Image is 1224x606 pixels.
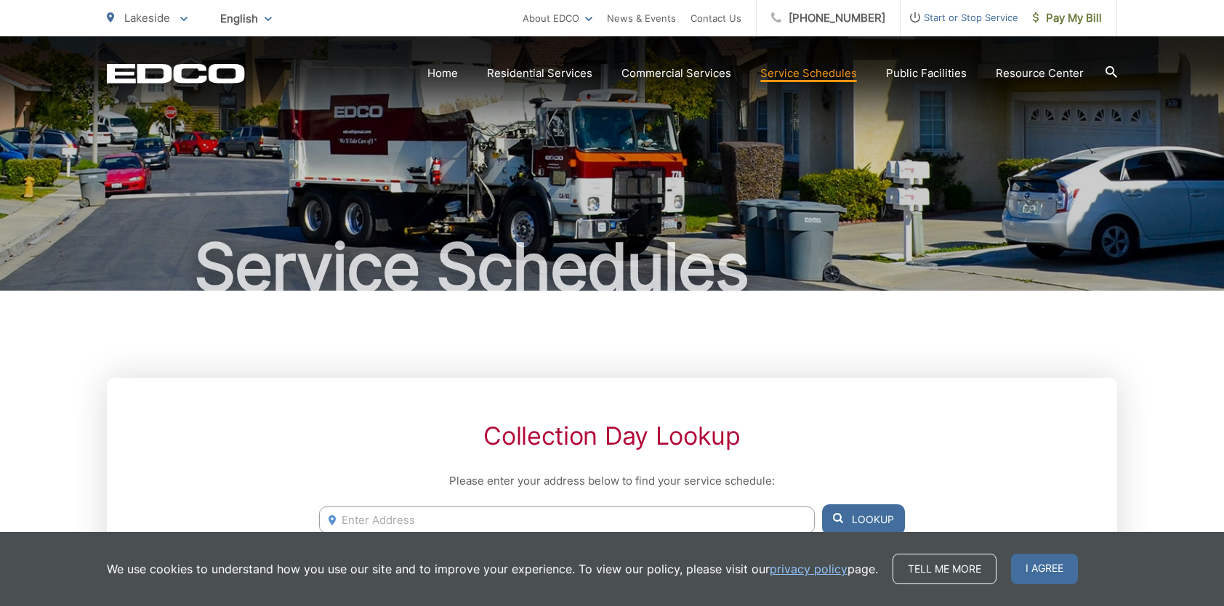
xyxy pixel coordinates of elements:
p: Please enter your address below to find your service schedule: [319,472,905,490]
a: privacy policy [770,560,847,578]
button: Lookup [822,504,905,535]
a: Resource Center [996,65,1084,82]
a: Contact Us [690,9,741,27]
span: I agree [1011,554,1078,584]
a: Commercial Services [621,65,731,82]
p: We use cookies to understand how you use our site and to improve your experience. To view our pol... [107,560,878,578]
span: Lakeside [124,11,170,25]
input: Enter Address [319,506,815,533]
a: About EDCO [523,9,592,27]
a: Tell me more [893,554,996,584]
a: EDCD logo. Return to the homepage. [107,63,245,84]
a: Home [427,65,458,82]
span: Pay My Bill [1033,9,1102,27]
a: News & Events [607,9,676,27]
a: Residential Services [487,65,592,82]
h1: Service Schedules [107,231,1117,304]
a: Public Facilities [886,65,967,82]
span: English [209,6,283,31]
a: Service Schedules [760,65,857,82]
h2: Collection Day Lookup [319,421,905,451]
